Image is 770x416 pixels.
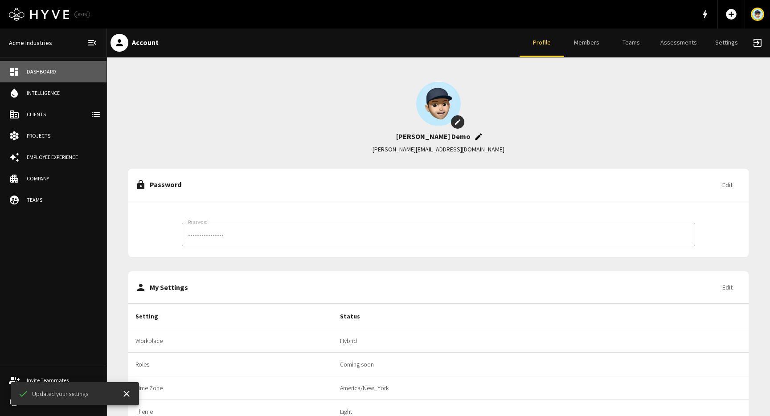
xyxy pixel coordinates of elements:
td: Hybrid [333,329,570,353]
div: Updated your settings [18,388,88,399]
button: close [118,385,135,403]
a: Teams [609,29,653,57]
button: Sign Out [749,34,766,52]
span: lock [135,179,146,190]
td: America/New_York [333,376,570,400]
button: Edit [713,279,741,296]
button: Add [721,4,741,24]
h2: My Settings [150,283,713,292]
td: Workplace [128,329,333,353]
span: water_drop [9,88,20,98]
button: client-list [87,106,105,123]
img: efdfb62a51f14e4621b944d22935e28a.jpeg [416,82,461,126]
div: Employee Experience [27,153,98,161]
label: Password [188,219,208,225]
div: Intelligence [27,89,98,97]
td: Time Zone [128,376,333,400]
div: Company [27,175,98,183]
span: upload picture [471,129,487,145]
div: Teams [27,196,98,204]
div: Clients [27,110,98,118]
button: Edit [713,177,741,193]
h6: [PERSON_NAME][EMAIL_ADDRESS][DOMAIN_NAME] [373,145,504,155]
a: Acme Industries [5,35,56,51]
img: User Avatar [752,9,763,20]
div: Dashboard [27,68,98,76]
a: Members [564,29,609,57]
span: person [135,282,146,293]
h6: Account [132,37,159,49]
div: Projects [27,132,98,140]
td: Coming soon [333,353,570,376]
h2: [PERSON_NAME] Demo [396,132,471,141]
div: Invite Teammates [27,376,98,384]
h2: Password [150,180,713,189]
span: exit_to_app [752,37,763,48]
a: Settings [704,29,749,57]
td: Roles [128,353,333,376]
span: person [114,37,125,48]
div: BETA [74,11,90,18]
div: client navigation tabs [520,29,749,57]
th: Status [333,304,570,329]
span: add_circle [725,8,737,20]
th: Setting [128,304,333,329]
a: Assessments [653,29,704,57]
a: Profile [520,29,564,57]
